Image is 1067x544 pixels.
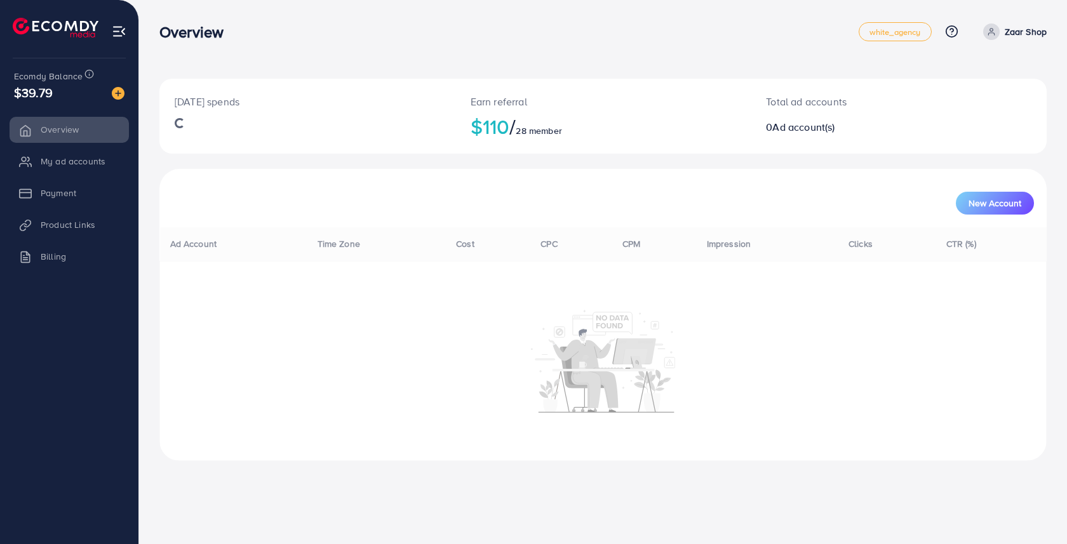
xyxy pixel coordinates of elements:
[772,120,835,134] span: Ad account(s)
[14,83,53,102] span: $39.79
[509,112,516,141] span: /
[969,199,1021,208] span: New Account
[516,124,561,137] span: 28 member
[14,70,83,83] span: Ecomdy Balance
[471,94,736,109] p: Earn referral
[766,121,957,133] h2: 0
[978,23,1047,40] a: Zaar Shop
[766,94,957,109] p: Total ad accounts
[159,23,234,41] h3: Overview
[471,114,736,138] h2: $110
[956,192,1034,215] button: New Account
[1005,24,1047,39] p: Zaar Shop
[175,94,440,109] p: [DATE] spends
[112,24,126,39] img: menu
[112,87,124,100] img: image
[869,28,921,36] span: white_agency
[859,22,932,41] a: white_agency
[13,18,98,37] img: logo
